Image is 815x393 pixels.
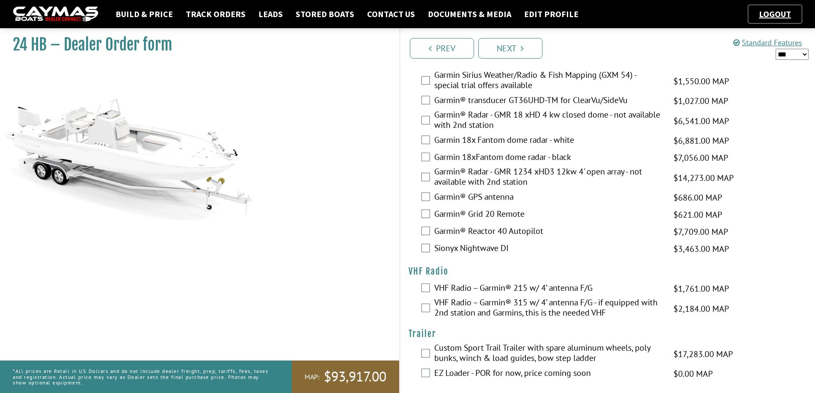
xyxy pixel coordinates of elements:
label: VHF Radio – Garmin® 215 w/ 4’ antenna F/G [434,283,663,295]
span: $93,917.00 [324,368,386,386]
span: MAP: [305,372,320,381]
a: Edit Profile [520,9,583,20]
span: $7,056.00 MAP [673,151,728,164]
label: Garmin Sirius Weather/Radio & Fish Mapping (GXM 54) - special trial offers available [434,70,663,92]
a: Build & Price [111,9,177,20]
label: Garmin 18xFantom dome radar - black [434,152,663,164]
a: Next [478,38,542,59]
label: Garmin® Radar - GMR 1234 xHD3 12kw 4' open array - not available with 2nd station [434,166,663,189]
a: Prev [410,38,474,59]
p: *All prices are Retail in US Dollars and do not include dealer freight, prep, tariffs, fees, taxe... [13,364,273,390]
a: MAP:$93,917.00 [292,360,399,393]
label: Sionyx Nightwave DI [434,243,663,255]
label: Custom Sport Trail Trailer with spare aluminum wheels, poly bunks, winch & load guides, bow step ... [434,343,663,365]
span: $621.00 MAP [673,208,722,221]
span: $686.00 MAP [673,191,722,204]
span: $0.00 MAP [673,367,713,380]
a: Contact Us [363,9,419,20]
span: $14,273.00 MAP [673,171,734,184]
span: $3,463.00 MAP [673,242,729,255]
img: caymas-dealer-connect-2ed40d3bc7270c1d8d7ffb4b79bf05adc795679939227970def78ec6f6c03838.gif [13,6,98,22]
a: Leads [254,9,287,20]
label: Garmin 18x Fantom dome radar - white [434,135,663,147]
span: $1,550.00 MAP [673,75,729,88]
span: $2,184.00 MAP [673,302,729,315]
h4: Trailer [409,328,807,339]
span: $6,541.00 MAP [673,115,729,127]
label: Garmin® Grid 20 Remote [434,209,663,221]
label: Garmin® Reactor 40 Autopilot [434,226,663,238]
a: Logout [755,9,795,19]
label: Garmin® transducer GT36UHD-TM for ClearVu/SideVu [434,95,663,107]
span: $1,027.00 MAP [673,95,728,107]
span: $7,709.00 MAP [673,225,728,238]
label: VHF Radio – Garmin® 315 w/ 4’ antenna F/G - if equipped with 2nd station and Garmins, this is the... [434,297,663,320]
span: $6,881.00 MAP [673,134,729,147]
a: Standard Features [733,38,802,47]
a: Track Orders [181,9,250,20]
h4: VHF Radio [409,266,807,277]
label: EZ Loader - POR for now, price coming soon [434,368,663,380]
label: Garmin® GPS antenna [434,192,663,204]
a: Documents & Media [424,9,516,20]
h1: 24 HB – Dealer Order form [13,35,378,54]
label: Garmin® Radar - GMR 18 xHD 4 kw closed dome - not available with 2nd station [434,109,663,132]
span: $17,283.00 MAP [673,348,733,360]
span: $1,761.00 MAP [673,282,729,295]
a: Stored Boats [291,9,359,20]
